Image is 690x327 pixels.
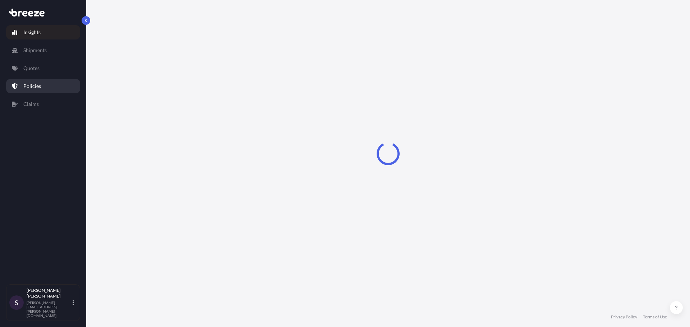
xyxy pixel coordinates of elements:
a: Quotes [6,61,80,75]
p: Claims [23,101,39,108]
p: [PERSON_NAME][EMAIL_ADDRESS][PERSON_NAME][DOMAIN_NAME] [27,300,71,318]
a: Privacy Policy [611,314,637,320]
p: Quotes [23,65,40,72]
p: Policies [23,83,41,90]
span: S [15,299,18,306]
a: Insights [6,25,80,39]
p: Shipments [23,47,47,54]
p: Insights [23,29,41,36]
a: Claims [6,97,80,111]
a: Terms of Use [643,314,667,320]
a: Shipments [6,43,80,57]
a: Policies [6,79,80,93]
p: [PERSON_NAME] [PERSON_NAME] [27,288,71,299]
